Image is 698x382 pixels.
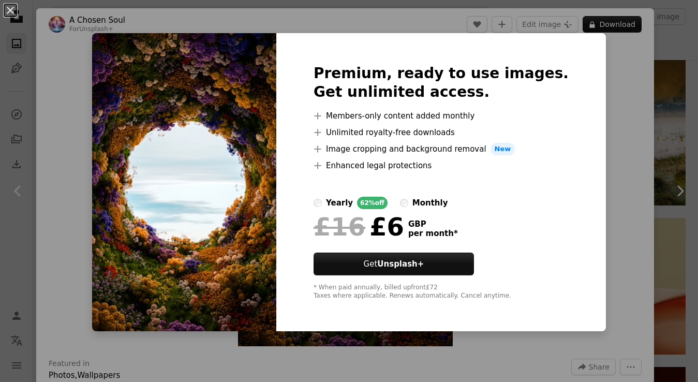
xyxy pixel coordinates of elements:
li: Unlimited royalty-free downloads [314,126,569,139]
li: Members-only content added monthly [314,110,569,122]
img: premium_photo-1710849581742-f2151607c745 [92,33,276,331]
div: * When paid annually, billed upfront £72 Taxes where applicable. Renews automatically. Cancel any... [314,284,569,300]
h2: Premium, ready to use images. Get unlimited access. [314,64,569,101]
li: Image cropping and background removal [314,143,569,155]
div: monthly [412,197,448,209]
span: £16 [314,213,365,240]
span: GBP [408,219,458,229]
li: Enhanced legal protections [314,159,569,172]
div: £6 [314,213,404,240]
span: New [491,143,515,155]
span: per month * [408,229,458,238]
input: yearly62%off [314,199,322,207]
div: 62% off [357,197,388,209]
button: GetUnsplash+ [314,253,474,275]
strong: Unsplash+ [377,259,424,269]
input: monthly [400,199,408,207]
div: yearly [326,197,353,209]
